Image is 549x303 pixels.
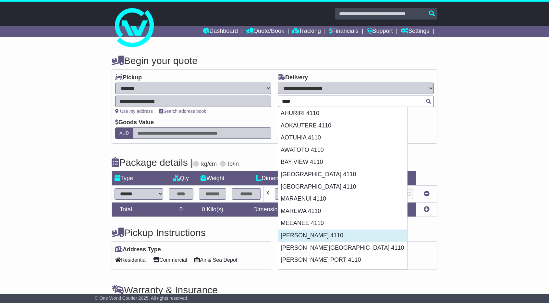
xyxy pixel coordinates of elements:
[424,191,430,197] a: Remove this item
[278,205,407,217] div: MAREWA 4110
[203,26,238,37] a: Dashboard
[401,26,429,37] a: Settings
[278,156,407,168] div: BAY VIEW 4110
[278,181,407,193] div: [GEOGRAPHIC_DATA] 4110
[263,186,272,203] td: x
[278,217,407,230] div: MEEANEE 4110
[115,246,161,253] label: Address Type
[115,109,153,114] a: Use my address
[229,203,349,217] td: Dimensions in Centimetre(s)
[278,230,407,242] div: [PERSON_NAME] 4110
[112,203,166,217] td: Total
[112,284,437,295] h4: Warranty & Insurance
[246,26,284,37] a: Quote/Book
[112,55,437,66] h4: Begin your quote
[166,203,196,217] td: 0
[329,26,359,37] a: Financials
[115,127,133,139] label: AUD
[115,74,142,81] label: Pickup
[424,206,430,213] a: Add new item
[153,255,187,265] span: Commercial
[112,171,166,186] td: Type
[228,161,239,168] label: lb/in
[202,206,205,213] span: 0
[166,171,196,186] td: Qty
[278,254,407,266] div: [PERSON_NAME] PORT 4110
[278,266,407,279] div: [PERSON_NAME] SOUTH 4110
[278,242,407,254] div: [PERSON_NAME][GEOGRAPHIC_DATA] 4110
[278,74,308,81] label: Delivery
[278,132,407,144] div: AOTUHIA 4110
[196,171,229,186] td: Weight
[115,119,154,126] label: Goods Value
[229,171,349,186] td: Dimensions (L x W x H)
[194,255,238,265] span: Air & Sea Depot
[95,296,189,301] span: © One World Courier 2025. All rights reserved.
[278,120,407,132] div: AOKAUTERE 4110
[278,107,407,120] div: AHURIRI 4110
[115,255,147,265] span: Residential
[278,144,407,156] div: AWATOTO 4110
[196,203,229,217] td: Kilo(s)
[278,168,407,181] div: [GEOGRAPHIC_DATA] 4110
[292,26,321,37] a: Tracking
[367,26,393,37] a: Support
[278,96,434,107] typeahead: Please provide city
[278,193,407,205] div: MARAENUI 4110
[201,161,217,168] label: kg/cm
[112,227,271,238] h4: Pickup Instructions
[112,157,193,168] h4: Package details |
[159,109,206,114] a: Search address book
